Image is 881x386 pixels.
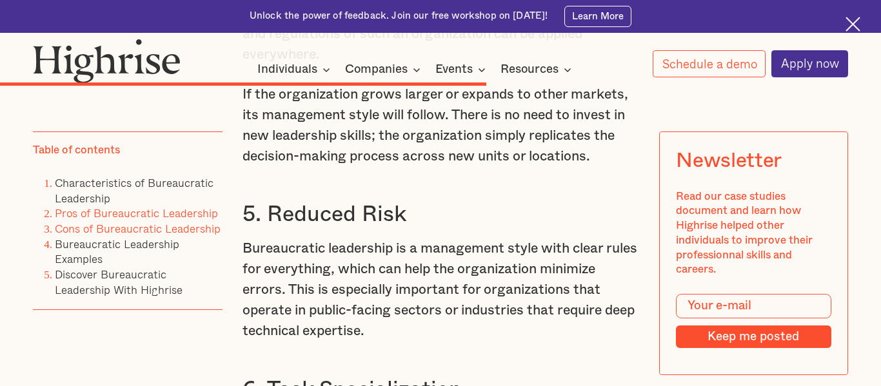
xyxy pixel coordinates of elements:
[435,62,473,77] div: Events
[33,144,120,159] div: Table of contents
[564,6,631,27] a: Learn More
[243,201,638,229] h3: 5. Reduced Risk
[435,62,490,77] div: Events
[55,266,183,299] a: Discover Bureaucratic Leadership With Highrise
[676,294,831,349] form: Modal Form
[676,325,831,349] input: Keep me posted
[55,220,221,238] a: Cons of Bureaucratic Leadership
[500,62,575,77] div: Resources
[345,62,424,77] div: Companies
[257,62,317,77] div: Individuals
[250,10,548,23] div: Unlock the power of feedback. Join our free workshop on [DATE]!
[500,62,559,77] div: Resources
[55,235,179,268] a: Bureaucratic Leadership Examples
[676,150,782,173] div: Newsletter
[33,39,180,83] img: Highrise logo
[345,62,408,77] div: Companies
[846,17,860,32] img: Cross icon
[243,84,638,167] p: If the organization grows larger or expands to other markets, its management style will follow. T...
[55,205,218,222] a: Pros of Bureaucratic Leadership
[257,62,334,77] div: Individuals
[55,174,213,207] a: Characteristics of Bureaucratic Leadership
[676,294,831,318] input: Your e-mail
[653,50,766,77] a: Schedule a demo
[676,189,831,277] div: Read our case studies document and learn how Highrise helped other individuals to improve their p...
[771,50,848,77] a: Apply now
[243,238,638,342] p: Bureaucratic leadership is a management style with clear rules for everything, which can help the...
